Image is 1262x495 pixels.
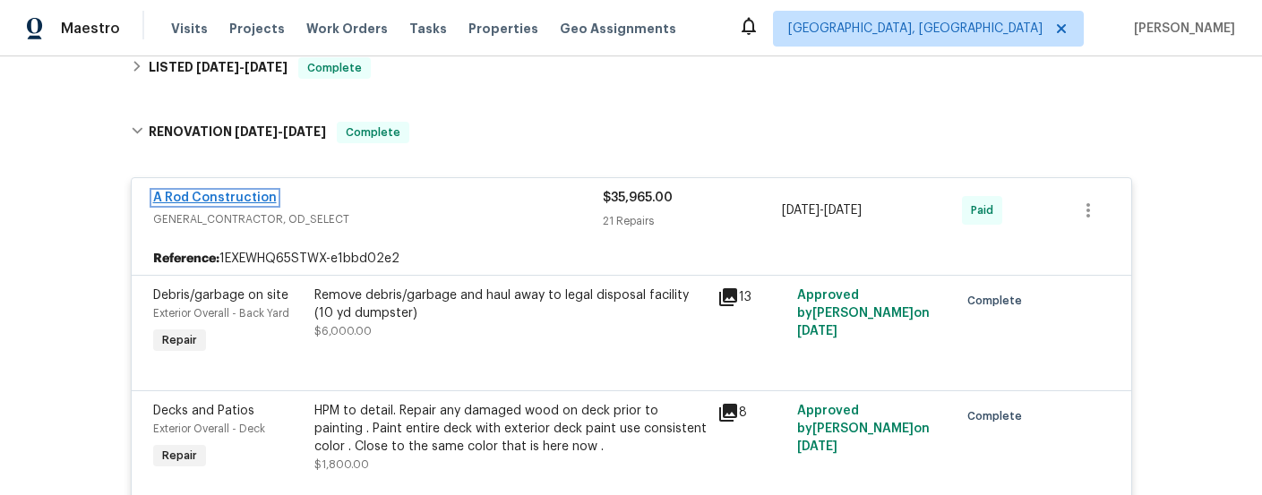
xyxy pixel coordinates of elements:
span: [DATE] [283,125,326,138]
span: [DATE] [797,440,837,453]
span: Approved by [PERSON_NAME] on [797,289,930,337]
span: [DATE] [196,61,239,73]
span: Complete [300,59,369,77]
span: Debris/garbage on site [153,289,288,302]
div: 13 [717,286,787,308]
b: Reference: [153,250,219,268]
span: Exterior Overall - Deck [153,423,265,434]
a: A Rod Construction [153,192,277,204]
span: [PERSON_NAME] [1127,20,1235,38]
div: 21 Repairs [603,212,783,230]
h6: RENOVATION [149,122,326,143]
span: $1,800.00 [314,459,369,470]
span: Geo Assignments [560,20,676,38]
span: Approved by [PERSON_NAME] on [797,405,930,453]
span: [DATE] [824,204,862,217]
span: Visits [171,20,208,38]
span: $6,000.00 [314,326,372,337]
span: [DATE] [782,204,820,217]
span: [DATE] [797,325,837,337]
span: Paid [971,201,1000,219]
h6: LISTED [149,57,288,79]
span: Work Orders [306,20,388,38]
div: 8 [717,402,787,423]
span: $35,965.00 [603,192,673,204]
div: Remove debris/garbage and haul away to legal disposal facility (10 yd dumpster) [314,286,707,322]
span: Tasks [409,22,447,35]
span: Complete [967,407,1029,425]
span: Projects [229,20,285,38]
span: - [196,61,288,73]
div: 1EXEWHQ65STWX-e1bbd02e2 [132,243,1131,275]
span: Complete [339,124,408,141]
span: Maestro [61,20,120,38]
span: [DATE] [245,61,288,73]
span: Properties [468,20,538,38]
span: Repair [155,331,204,349]
span: Repair [155,447,204,465]
span: [DATE] [235,125,278,138]
span: GENERAL_CONTRACTOR, OD_SELECT [153,210,603,228]
span: Exterior Overall - Back Yard [153,308,289,319]
div: HPM to detail. Repair any damaged wood on deck prior to painting . Paint entire deck with exterio... [314,402,707,456]
span: Complete [967,292,1029,310]
div: RENOVATION [DATE]-[DATE]Complete [125,104,1138,161]
span: - [235,125,326,138]
span: Decks and Patios [153,405,254,417]
div: LISTED [DATE]-[DATE]Complete [125,47,1138,90]
span: - [782,201,862,219]
span: [GEOGRAPHIC_DATA], [GEOGRAPHIC_DATA] [788,20,1043,38]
